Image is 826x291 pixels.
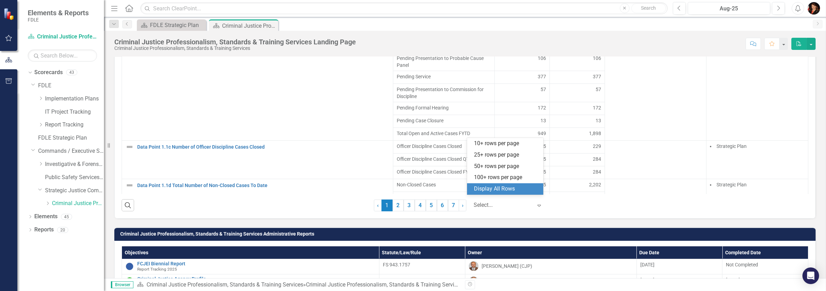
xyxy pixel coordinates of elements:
a: 2 [393,200,404,211]
a: 5 [426,200,437,211]
span: Browser [111,281,133,288]
div: Criminal Justice Professionalism, Standards & Training Services Landing Page [114,38,356,46]
h3: Criminal Justice Professionalism, Standards & Training Services Administrative Reports [120,231,812,237]
span: [DATE] [640,262,654,267]
a: Reports [34,226,54,234]
div: » [137,281,460,289]
a: Data Point 1.1c Number of Officer Discipline Cases Closed [137,144,389,150]
span: 172 [538,104,546,111]
div: Not Completed [726,261,805,268]
span: [DATE] [726,277,740,283]
a: FDLE Strategic Plan [139,21,204,29]
div: Display All Rows [474,185,539,193]
a: 4 [415,200,426,211]
span: 284 [593,156,601,162]
img: Chris Johnson [469,261,478,271]
span: 2,202 [589,181,601,188]
small: FDLE [28,17,89,23]
input: Search Below... [28,50,97,62]
a: Scorecards [34,69,63,77]
a: Criminal Justice Agency Profile [137,276,376,282]
span: Officer Discipline Cases Closed QTD [397,156,491,162]
div: 25+ rows per page [474,151,539,159]
span: Non-Closed Cases [397,181,491,188]
img: Informational Data [125,262,134,271]
span: 13 [596,117,601,124]
span: Pending Presentation to Probable Cause Panel [397,55,491,69]
div: Aug-25 [690,5,768,13]
span: 172 [593,104,601,111]
div: 20 [57,227,68,233]
a: Elements [34,213,58,221]
button: Search [631,3,666,13]
span: 57 [596,86,601,93]
a: Data Point 1.1d Total Number of Non-Closed Cases To Date [137,183,389,188]
span: Pending Service [397,73,491,80]
a: Report Tracking [45,121,104,129]
div: Open Intercom Messenger [802,267,819,284]
span: 106 [593,55,601,62]
a: Criminal Justice Professionalism, Standards & Training Services [28,33,97,41]
span: 106 [538,55,546,62]
span: 377 [593,73,601,80]
img: Adrienne Trykowski [808,2,820,15]
a: FDLE Strategic Plan [38,134,104,142]
span: Pending Presentation to Commission for Discipline [397,86,491,100]
a: Strategic Justice Command [45,187,104,195]
span: FS 943.18 [383,277,405,283]
span: 13 [541,117,546,124]
span: 1 [381,200,393,211]
div: 45 [61,214,72,220]
a: 6 [437,200,448,211]
span: › [462,202,464,209]
span: Officer Discipline Cases Closed FYTD [397,168,491,175]
span: Pending Case Closure [397,117,491,124]
div: 43 [66,70,77,76]
span: 377 [538,73,546,80]
img: Not Defined [125,181,134,189]
span: FS 943.1757 [383,262,410,267]
div: Criminal Justice Professionalism, Standards & Training Services [114,46,356,51]
span: Strategic Plan [717,182,747,187]
div: [PERSON_NAME] (CJP) [482,278,533,285]
input: Search ClearPoint... [140,2,668,15]
div: Criminal Justice Professionalism, Standards & Training Services Landing Page [222,21,276,30]
span: ‹ [377,202,379,209]
img: Not Defined [125,143,134,151]
a: Commands / Executive Support Branch [38,147,104,155]
span: 229 [593,143,601,150]
div: 50+ rows per page [474,162,539,170]
span: 284 [593,168,601,175]
a: FCJEI Biennial Report [137,261,376,266]
span: Elements & Reports [28,9,89,17]
a: Investigative & Forensic Services Command [45,160,104,168]
a: IT Project Tracking [45,108,104,116]
img: Complete [125,277,134,286]
div: 10+ rows per page [474,140,539,148]
a: Criminal Justice Professionalism, Standards & Training Services [147,281,303,288]
span: [DATE] [640,277,654,283]
button: Aug-25 [688,2,770,15]
a: FDLE [38,82,104,90]
a: Implementation Plans [45,95,104,103]
div: Criminal Justice Professionalism, Standards & Training Services Landing Page [306,281,498,288]
span: 1,898 [589,130,601,137]
span: Search [641,5,656,11]
a: 3 [404,200,415,211]
div: FDLE Strategic Plan [150,21,204,29]
span: Officer Discipline Cases Closed [397,143,491,150]
span: Total Open and Active Cases FYTD [397,130,491,137]
span: Strategic Plan [717,143,747,149]
a: Criminal Justice Professionalism, Standards & Training Services [52,200,104,208]
a: 7 [448,200,459,211]
span: Report Tracking 2025 [137,267,177,272]
span: 949 [538,130,546,137]
div: 100+ rows per page [474,174,539,182]
span: 57 [541,86,546,93]
span: Pending Formal Hearing [397,104,491,111]
div: [PERSON_NAME] (CJP) [482,263,533,270]
img: ClearPoint Strategy [3,8,16,20]
img: Brett Kirkland [469,276,478,286]
a: Public Safety Services Command [45,174,104,182]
